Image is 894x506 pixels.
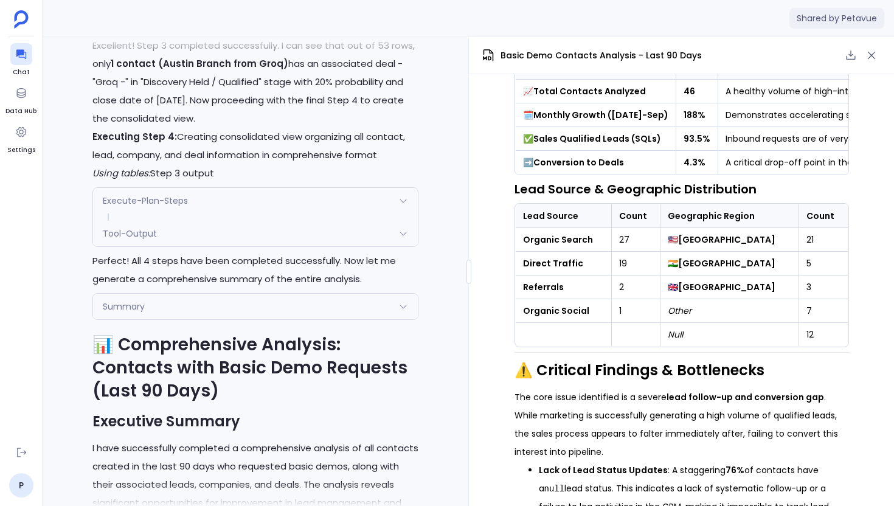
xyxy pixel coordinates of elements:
[10,43,32,77] a: Chat
[799,299,848,323] td: 7
[684,109,705,121] strong: 188%
[726,464,744,476] strong: 76%
[799,252,848,276] td: 5
[678,257,775,269] strong: [GEOGRAPHIC_DATA]
[539,464,668,476] strong: Lack of Lead Status Updates
[533,133,661,145] strong: Sales Qualified Leads (SQLs)
[515,127,676,151] td: ✅
[799,276,848,299] td: 3
[668,328,683,341] em: Null
[660,204,799,228] th: Geographic Region
[92,130,177,143] strong: Executing Step 4:
[684,156,705,168] strong: 4.3%
[789,8,884,29] span: Shared by Petavue
[684,85,695,97] strong: 46
[533,85,646,97] strong: Total Contacts Analyzed
[667,391,824,403] strong: lead follow-up and conversion gap
[515,204,611,228] th: Lead Source
[611,276,660,299] td: 2
[660,276,799,299] td: 🇬🇧
[92,36,418,128] p: Excellent! Step 3 completed successfully. I can see that out of 53 rows, only has an associated d...
[7,121,35,155] a: Settings
[14,10,29,29] img: petavue logo
[678,234,775,246] strong: [GEOGRAPHIC_DATA]
[92,167,150,179] em: Using tables:
[611,228,660,252] td: 27
[515,151,676,175] td: ➡️
[611,204,660,228] th: Count
[668,305,691,317] em: Other
[103,227,157,240] span: Tool-Output
[9,473,33,497] a: P
[660,228,799,252] td: 🇺🇸
[678,281,775,293] strong: [GEOGRAPHIC_DATA]
[103,195,188,207] span: Execute-Plan-Steps
[523,281,564,293] strong: Referrals
[544,484,565,494] code: null
[5,82,36,116] a: Data Hub
[501,49,702,62] span: Basic Demo Contacts Analysis - Last 90 Days
[7,145,35,155] span: Settings
[515,388,849,461] p: The core issue identified is a severe . While marketing is successfully generating a high volume ...
[799,204,848,228] th: Count
[799,323,848,347] td: 12
[515,103,676,127] td: 🗓️
[533,109,668,121] strong: Monthly Growth ([DATE]-Sep)
[684,133,710,145] strong: 93.5%
[10,68,32,77] span: Chat
[103,300,145,313] span: Summary
[515,180,849,198] h3: Lead Source & Geographic Distribution
[92,252,418,288] p: Perfect! All 4 steps have been completed successfully. Now let me generate a comprehensive summar...
[5,106,36,116] span: Data Hub
[92,128,418,182] p: Creating consolidated view organizing all contact, lead, company, and deal information in compreh...
[523,257,583,269] strong: Direct Traffic
[515,360,849,381] h2: ⚠️ Critical Findings & Bottlenecks
[523,305,589,317] strong: Organic Social
[523,234,593,246] strong: Organic Search
[533,156,624,168] strong: Conversion to Deals
[92,411,418,432] h2: Executive Summary
[92,333,418,403] h1: 📊 Comprehensive Analysis: Contacts with Basic Demo Requests (Last 90 Days)
[611,299,660,323] td: 1
[611,252,660,276] td: 19
[515,80,676,103] td: 📈
[799,228,848,252] td: 21
[660,252,799,276] td: 🇮🇳
[111,57,288,70] strong: 1 contact (Austin Branch from Groq)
